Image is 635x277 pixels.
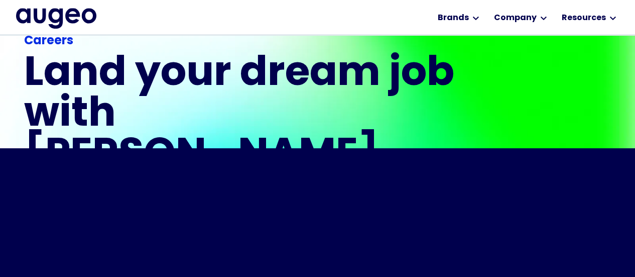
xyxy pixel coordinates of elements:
[16,8,96,28] a: home
[24,35,73,47] strong: Careers
[561,12,605,24] div: Resources
[16,8,96,28] img: Augeo's full logo in midnight blue.
[437,12,468,24] div: Brands
[24,54,458,176] h1: Land your dream job﻿ with [PERSON_NAME]
[493,12,536,24] div: Company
